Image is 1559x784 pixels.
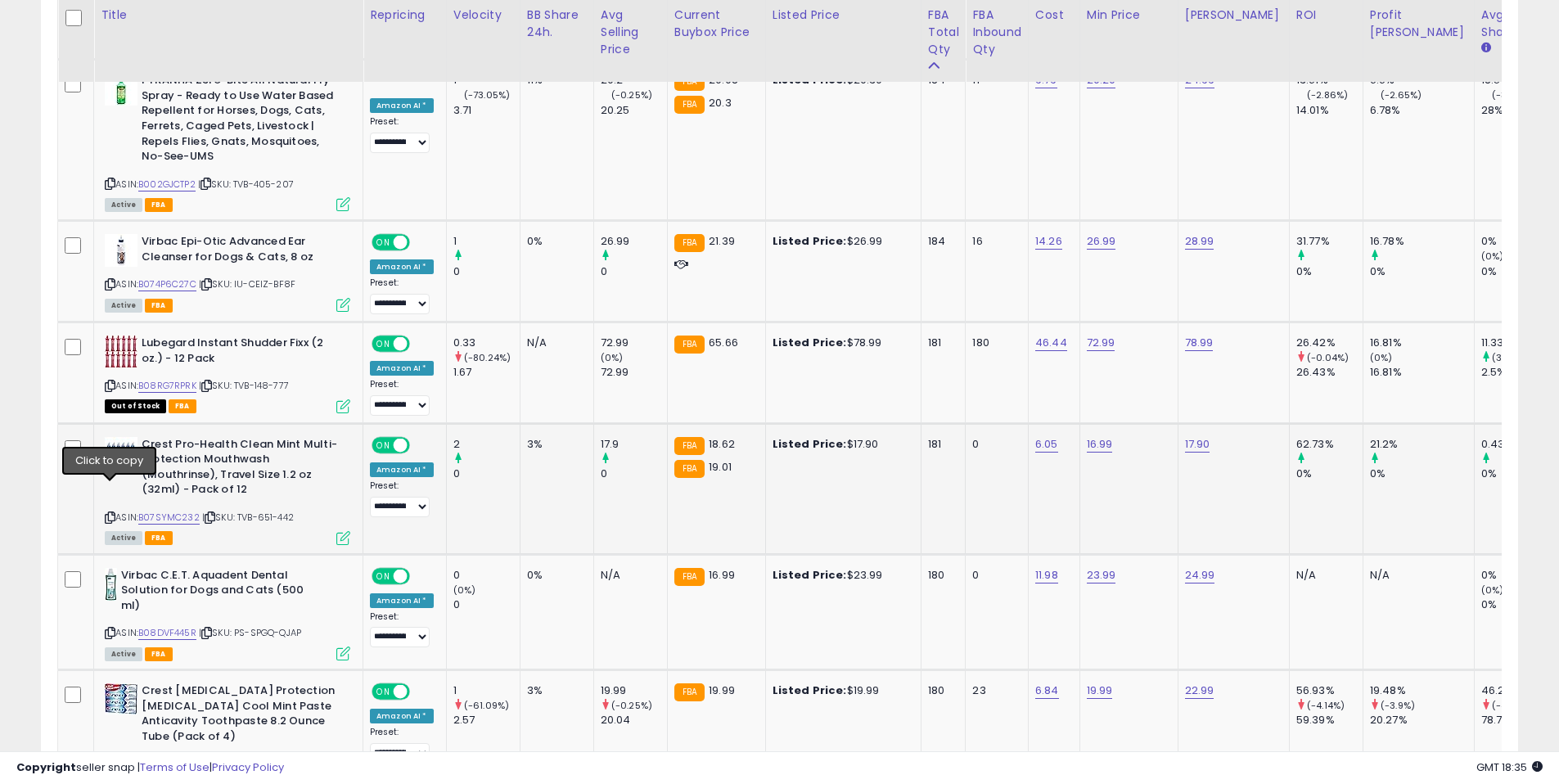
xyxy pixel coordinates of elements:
[1481,41,1491,56] small: Avg BB Share.
[105,73,350,210] div: ASIN:
[408,685,434,699] span: OFF
[1492,88,1539,101] small: (-33.68%)
[169,399,196,413] span: FBA
[199,626,301,639] span: | SKU: PS-SPGQ-QJAP
[370,259,434,274] div: Amazon AI *
[370,709,434,723] div: Amazon AI *
[145,299,173,313] span: FBA
[773,234,908,249] div: $26.99
[1185,683,1214,699] a: 22.99
[1296,683,1363,698] div: 56.93%
[773,336,908,350] div: $78.99
[527,234,581,249] div: 0%
[408,337,434,351] span: OFF
[972,568,1016,583] div: 0
[674,7,759,41] div: Current Buybox Price
[1296,713,1363,728] div: 59.39%
[142,234,340,268] b: Virbac Epi-Otic Advanced Ear Cleanser for Dogs & Cats, 8 oz
[1481,583,1504,597] small: (0%)
[601,683,667,698] div: 19.99
[138,626,196,640] a: B08DVF445R
[709,683,735,698] span: 19.99
[674,73,705,91] small: FBA
[101,7,356,24] div: Title
[453,713,520,728] div: 2.57
[453,568,520,583] div: 0
[773,568,908,583] div: $23.99
[1481,336,1548,350] div: 11.33%
[527,683,581,698] div: 3%
[212,759,284,775] a: Privacy Policy
[1087,335,1115,351] a: 72.99
[105,437,137,469] img: 51qb+OcxzdL._SL40_.jpg
[1185,567,1215,583] a: 24.99
[1370,466,1474,481] div: 0%
[1381,699,1415,712] small: (-3.9%)
[601,7,660,58] div: Avg Selling Price
[142,336,340,370] b: Lubegard Instant Shudder Fixx (2 oz.) - 12 Pack
[1087,233,1116,250] a: 26.99
[198,178,294,191] span: | SKU: TVB-405-207
[1087,436,1113,453] a: 16.99
[1296,103,1363,118] div: 14.01%
[142,73,340,168] b: PYRANHA Zero-Bite All Natural Fly Spray - Ready to Use Water Based Repellent for Horses, Dogs, Ca...
[105,531,142,545] span: All listings currently available for purchase on Amazon
[674,683,705,701] small: FBA
[928,437,953,452] div: 181
[1370,264,1474,279] div: 0%
[773,335,847,350] b: Listed Price:
[1035,233,1062,250] a: 14.26
[464,699,509,712] small: (-61.09%)
[373,685,394,699] span: ON
[1370,437,1474,452] div: 21.2%
[972,234,1016,249] div: 16
[1307,699,1345,712] small: (-4.14%)
[527,437,581,452] div: 3%
[773,567,847,583] b: Listed Price:
[1370,103,1474,118] div: 6.78%
[1381,88,1422,101] small: (-2.65%)
[1307,351,1349,364] small: (-0.04%)
[105,336,137,367] img: 512Ecn2sMbL._SL40_.jpg
[202,511,294,524] span: | SKU: TVB-651-442
[1296,466,1363,481] div: 0%
[674,96,705,114] small: FBA
[105,437,350,543] div: ASIN:
[1476,759,1543,775] span: 2025-10-9 18:35 GMT
[1185,233,1214,250] a: 28.99
[1481,103,1548,118] div: 28%
[373,569,394,583] span: ON
[105,399,166,413] span: All listings that are currently out of stock and unavailable for purchase on Amazon
[601,437,667,452] div: 17.9
[1370,234,1474,249] div: 16.78%
[453,103,520,118] div: 3.71
[453,466,520,481] div: 0
[453,583,476,597] small: (0%)
[145,531,173,545] span: FBA
[1307,88,1348,101] small: (-2.86%)
[1481,250,1504,263] small: (0%)
[16,759,76,775] strong: Copyright
[1481,466,1548,481] div: 0%
[773,436,847,452] b: Listed Price:
[928,568,953,583] div: 180
[1481,7,1541,41] div: Avg BB Share
[1481,597,1548,612] div: 0%
[373,438,394,452] span: ON
[773,437,908,452] div: $17.90
[105,568,350,659] div: ASIN:
[1481,713,1548,728] div: 78.71%
[1296,234,1363,249] div: 31.77%
[928,234,953,249] div: 184
[674,336,705,354] small: FBA
[1481,683,1548,698] div: 46.29%
[1370,568,1462,583] div: N/A
[373,337,394,351] span: ON
[370,379,434,416] div: Preset:
[1185,7,1282,24] div: [PERSON_NAME]
[105,299,142,313] span: All listings currently available for purchase on Amazon
[709,436,735,452] span: 18.62
[1481,234,1548,249] div: 0%
[1035,335,1067,351] a: 46.44
[601,713,667,728] div: 20.04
